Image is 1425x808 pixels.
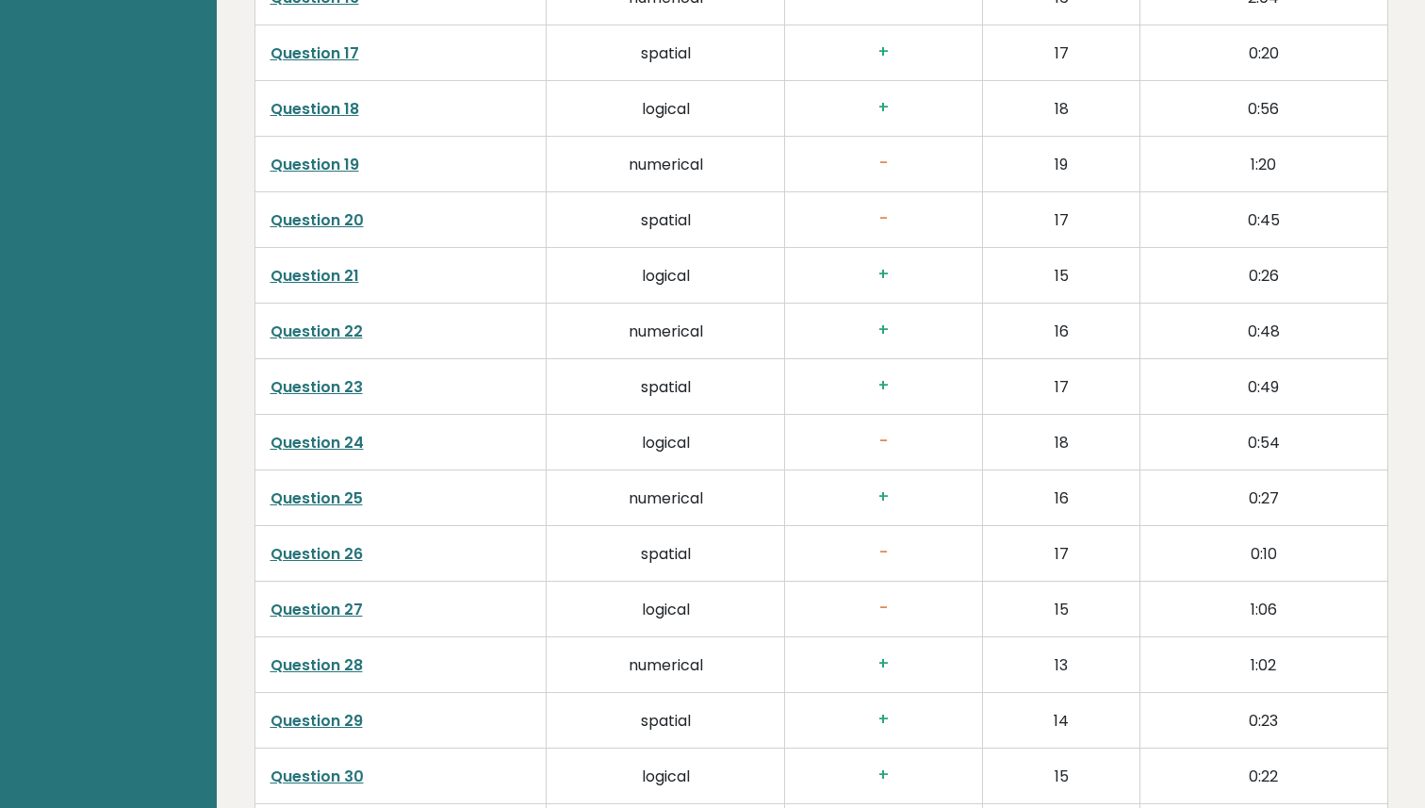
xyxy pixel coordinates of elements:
[1140,303,1387,358] td: 0:48
[983,748,1140,803] td: 15
[983,414,1140,470] td: 18
[1140,581,1387,636] td: 1:06
[270,154,359,175] a: Question 19
[800,654,967,674] h3: +
[270,766,364,787] a: Question 30
[547,25,785,80] td: spatial
[270,599,363,620] a: Question 27
[547,581,785,636] td: logical
[1140,525,1387,581] td: 0:10
[547,247,785,303] td: logical
[800,487,967,507] h3: +
[1140,414,1387,470] td: 0:54
[547,80,785,136] td: logical
[270,376,363,398] a: Question 23
[983,136,1140,191] td: 19
[547,525,785,581] td: spatial
[983,247,1140,303] td: 15
[983,25,1140,80] td: 17
[800,376,967,396] h3: +
[1140,25,1387,80] td: 0:20
[800,599,967,618] h3: -
[983,358,1140,414] td: 17
[1140,636,1387,692] td: 1:02
[270,42,359,64] a: Question 17
[800,321,967,340] h3: +
[547,748,785,803] td: logical
[1140,191,1387,247] td: 0:45
[270,98,359,120] a: Question 18
[983,581,1140,636] td: 15
[1140,80,1387,136] td: 0:56
[1140,247,1387,303] td: 0:26
[800,766,967,785] h3: +
[800,710,967,730] h3: +
[547,470,785,525] td: numerical
[983,80,1140,136] td: 18
[270,710,363,732] a: Question 29
[983,470,1140,525] td: 16
[1140,136,1387,191] td: 1:20
[983,692,1140,748] td: 14
[270,654,363,676] a: Question 28
[1140,358,1387,414] td: 0:49
[270,487,363,509] a: Question 25
[547,414,785,470] td: logical
[983,191,1140,247] td: 17
[800,209,967,229] h3: -
[1140,692,1387,748] td: 0:23
[270,432,364,453] a: Question 24
[1140,748,1387,803] td: 0:22
[983,303,1140,358] td: 16
[800,543,967,563] h3: -
[983,525,1140,581] td: 17
[800,42,967,62] h3: +
[270,543,363,565] a: Question 26
[800,154,967,173] h3: -
[270,209,364,231] a: Question 20
[547,692,785,748] td: spatial
[547,136,785,191] td: numerical
[270,265,359,287] a: Question 21
[547,358,785,414] td: spatial
[800,98,967,118] h3: +
[547,191,785,247] td: spatial
[1140,470,1387,525] td: 0:27
[800,265,967,285] h3: +
[547,303,785,358] td: numerical
[270,321,363,342] a: Question 22
[800,432,967,452] h3: -
[547,636,785,692] td: numerical
[983,636,1140,692] td: 13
